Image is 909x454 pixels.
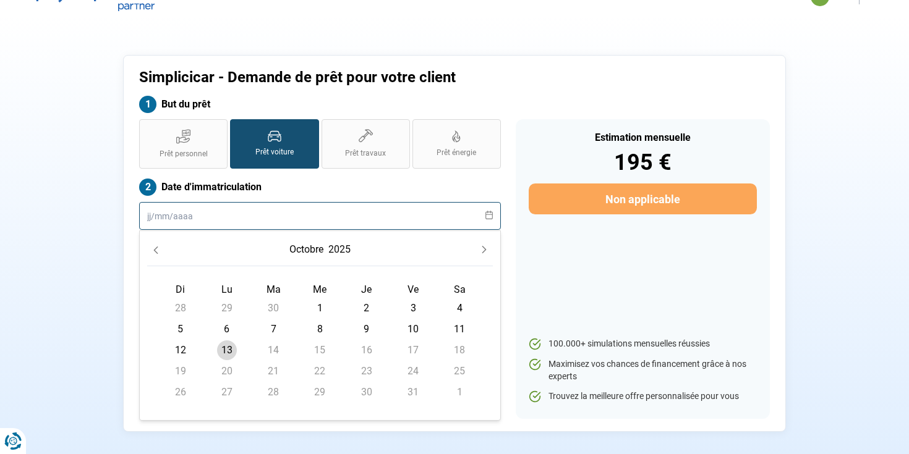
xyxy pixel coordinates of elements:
[326,238,353,261] button: Choose Year
[171,319,190,339] span: 5
[310,382,330,402] span: 29
[157,340,203,361] td: 12
[267,284,281,295] span: Ma
[297,382,343,403] td: 29
[217,319,237,339] span: 6
[139,69,608,86] h1: Simplicicar - Demande de prêt pour votre client
[403,298,423,318] span: 3
[310,319,330,339] span: 8
[203,340,250,361] td: 13
[529,133,757,143] div: Estimation mensuelle
[217,298,237,318] span: 29
[529,390,757,403] li: Trouvez la meilleure offre personnalisée pour vous
[343,361,390,382] td: 23
[476,241,493,258] button: Next Month
[357,340,377,360] span: 16
[450,319,469,339] span: 11
[139,179,501,196] label: Date d'immatriculation
[203,298,250,319] td: 29
[310,298,330,318] span: 1
[297,319,343,340] td: 8
[171,340,190,360] span: 12
[357,319,377,339] span: 9
[297,340,343,361] td: 15
[297,298,343,319] td: 1
[310,361,330,381] span: 22
[263,382,283,402] span: 28
[437,382,483,403] td: 1
[221,284,233,295] span: Lu
[157,361,203,382] td: 19
[390,382,436,403] td: 31
[529,358,757,382] li: Maximisez vos chances de financement grâce à nos experts
[357,382,377,402] span: 30
[437,319,483,340] td: 11
[529,338,757,350] li: 100.000+ simulations mensuelles réussies
[403,319,423,339] span: 10
[313,284,326,295] span: Me
[250,319,297,340] td: 7
[250,382,297,403] td: 28
[390,298,436,319] td: 3
[287,238,326,261] button: Choose Month
[147,241,164,258] button: Previous Month
[139,96,501,113] label: But du prêt
[263,298,283,318] span: 30
[176,284,185,295] span: Di
[139,230,501,421] div: Choose Date
[437,340,483,361] td: 18
[203,382,250,403] td: 27
[255,147,294,158] span: Prêt voiture
[437,148,476,158] span: Prêt énergie
[217,361,237,381] span: 20
[217,382,237,402] span: 27
[157,382,203,403] td: 26
[310,340,330,360] span: 15
[357,361,377,381] span: 23
[450,298,469,318] span: 4
[450,361,469,381] span: 25
[160,149,208,159] span: Prêt personnel
[343,298,390,319] td: 2
[263,340,283,360] span: 14
[361,284,372,295] span: Je
[529,183,757,214] button: Non applicable
[203,319,250,340] td: 6
[345,148,386,159] span: Prêt travaux
[139,202,501,230] input: jj/mm/aaaa
[343,382,390,403] td: 30
[171,361,190,381] span: 19
[390,340,436,361] td: 17
[403,361,423,381] span: 24
[250,298,297,319] td: 30
[403,340,423,360] span: 17
[450,340,469,360] span: 18
[250,340,297,361] td: 14
[437,298,483,319] td: 4
[343,340,390,361] td: 16
[263,361,283,381] span: 21
[203,361,250,382] td: 20
[357,298,377,318] span: 2
[157,319,203,340] td: 5
[263,319,283,339] span: 7
[217,340,237,360] span: 13
[297,361,343,382] td: 22
[343,319,390,340] td: 9
[403,382,423,402] span: 31
[450,382,469,402] span: 1
[454,284,466,295] span: Sa
[529,151,757,174] div: 195 €
[171,298,190,318] span: 28
[437,361,483,382] td: 25
[390,361,436,382] td: 24
[157,298,203,319] td: 28
[171,382,190,402] span: 26
[390,319,436,340] td: 10
[250,361,297,382] td: 21
[408,284,419,295] span: Ve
